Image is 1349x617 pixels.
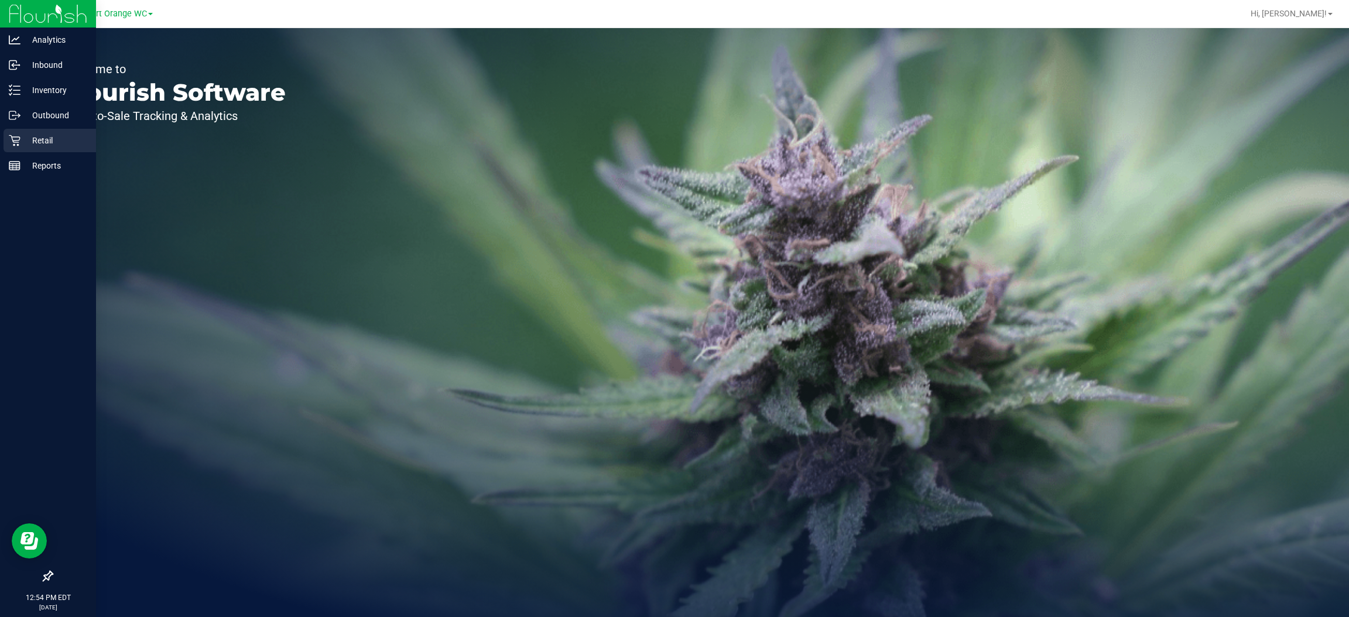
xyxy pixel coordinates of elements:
span: Port Orange WC [86,9,147,19]
p: [DATE] [5,603,91,612]
p: Inbound [20,58,91,72]
p: Retail [20,133,91,148]
p: 12:54 PM EDT [5,592,91,603]
inline-svg: Analytics [9,34,20,46]
inline-svg: Reports [9,160,20,172]
inline-svg: Inventory [9,84,20,96]
p: Analytics [20,33,91,47]
p: Outbound [20,108,91,122]
p: Flourish Software [63,81,286,104]
p: Reports [20,159,91,173]
p: Welcome to [63,63,286,75]
inline-svg: Retail [9,135,20,146]
inline-svg: Outbound [9,109,20,121]
p: Inventory [20,83,91,97]
p: Seed-to-Sale Tracking & Analytics [63,110,286,122]
span: Hi, [PERSON_NAME]! [1251,9,1327,18]
iframe: Resource center [12,523,47,558]
inline-svg: Inbound [9,59,20,71]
